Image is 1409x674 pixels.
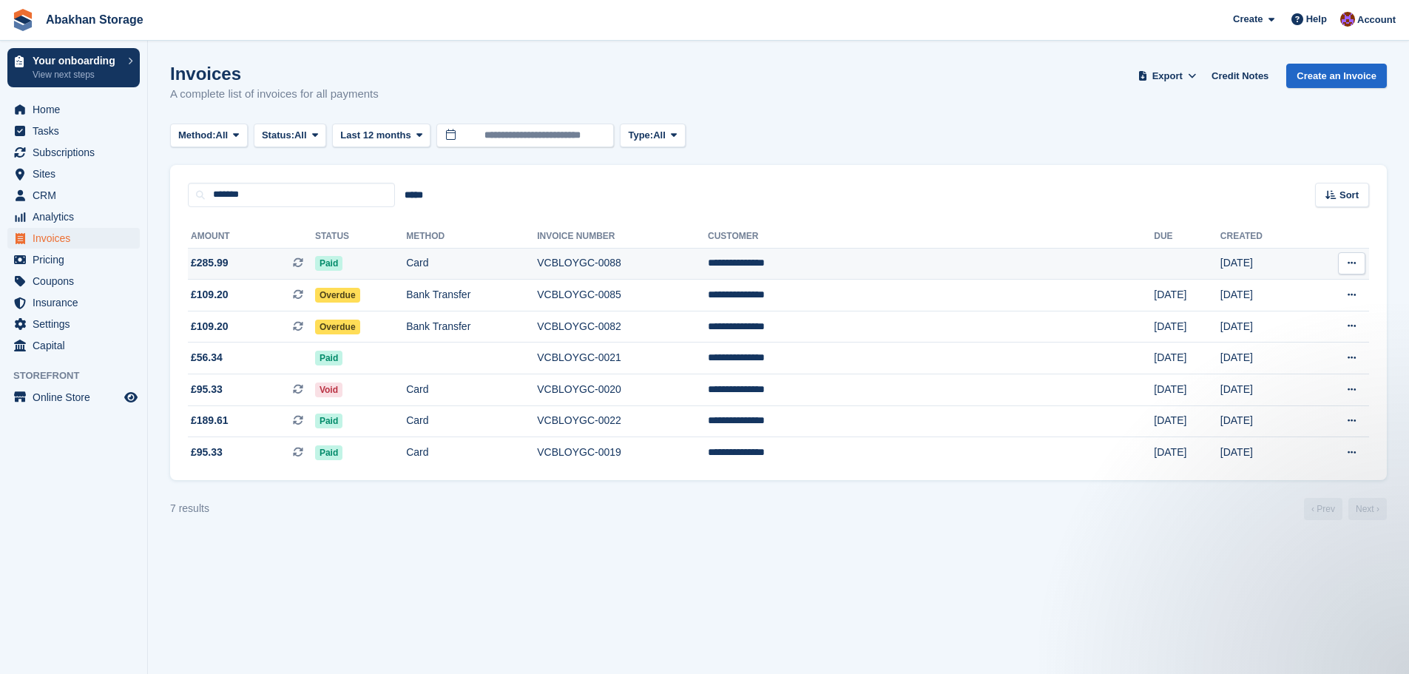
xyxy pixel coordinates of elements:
nav: Page [1301,498,1390,520]
a: menu [7,185,140,206]
a: menu [7,292,140,313]
button: Type: All [620,124,685,148]
span: CRM [33,185,121,206]
img: stora-icon-8386f47178a22dfd0bd8f6a31ec36ba5ce8667c1dd55bd0f319d3a0aa187defe.svg [12,9,34,31]
a: menu [7,228,140,249]
a: menu [7,99,140,120]
a: menu [7,387,140,408]
th: Method [406,225,537,249]
span: Void [315,383,342,397]
span: Overdue [315,320,360,334]
td: [DATE] [1220,248,1306,280]
th: Customer [708,225,1154,249]
a: menu [7,271,140,291]
span: Analytics [33,206,121,227]
span: Home [33,99,121,120]
span: Paid [315,445,342,460]
span: Method: [178,128,216,143]
span: Capital [33,335,121,356]
td: VCBLOYGC-0019 [537,437,708,468]
span: Online Store [33,387,121,408]
a: Preview store [122,388,140,406]
td: VCBLOYGC-0022 [537,405,708,437]
td: Card [406,374,537,406]
span: Insurance [33,292,121,313]
td: [DATE] [1154,280,1220,311]
img: William Abakhan [1340,12,1355,27]
td: VCBLOYGC-0021 [537,343,708,374]
span: Settings [33,314,121,334]
td: [DATE] [1154,374,1220,406]
span: Account [1357,13,1396,27]
td: [DATE] [1220,437,1306,468]
th: Status [315,225,406,249]
span: All [216,128,229,143]
span: Paid [315,414,342,428]
span: Last 12 months [340,128,410,143]
span: Export [1152,69,1183,84]
td: [DATE] [1154,311,1220,343]
td: VCBLOYGC-0082 [537,311,708,343]
span: Sites [33,164,121,184]
p: View next steps [33,68,121,81]
span: Paid [315,256,342,271]
td: VCBLOYGC-0020 [537,374,708,406]
span: All [294,128,307,143]
span: Subscriptions [33,142,121,163]
span: Help [1306,12,1327,27]
button: Method: All [170,124,248,148]
a: Your onboarding View next steps [7,48,140,87]
td: Bank Transfer [406,311,537,343]
td: VCBLOYGC-0088 [537,248,708,280]
span: Storefront [13,368,147,383]
span: £95.33 [191,445,223,460]
a: menu [7,121,140,141]
span: Coupons [33,271,121,291]
a: menu [7,314,140,334]
td: Card [406,437,537,468]
span: Overdue [315,288,360,303]
button: Status: All [254,124,326,148]
a: Previous [1304,498,1342,520]
a: Credit Notes [1206,64,1274,88]
span: Invoices [33,228,121,249]
td: [DATE] [1154,405,1220,437]
span: Sort [1339,188,1359,203]
th: Created [1220,225,1306,249]
td: VCBLOYGC-0085 [537,280,708,311]
th: Invoice Number [537,225,708,249]
a: Create an Invoice [1286,64,1387,88]
td: [DATE] [1220,405,1306,437]
a: menu [7,249,140,270]
span: £56.34 [191,350,223,365]
th: Amount [188,225,315,249]
span: £95.33 [191,382,223,397]
td: [DATE] [1220,374,1306,406]
td: Card [406,248,537,280]
td: Card [406,405,537,437]
h1: Invoices [170,64,379,84]
td: [DATE] [1154,343,1220,374]
span: £285.99 [191,255,229,271]
span: Create [1233,12,1263,27]
span: All [653,128,666,143]
span: Status: [262,128,294,143]
span: £109.20 [191,287,229,303]
a: menu [7,206,140,227]
a: Abakhan Storage [40,7,149,32]
span: £109.20 [191,319,229,334]
span: Type: [628,128,653,143]
span: Pricing [33,249,121,270]
a: menu [7,335,140,356]
td: [DATE] [1220,311,1306,343]
a: Next [1348,498,1387,520]
td: [DATE] [1220,343,1306,374]
button: Export [1135,64,1200,88]
td: [DATE] [1220,280,1306,311]
td: Bank Transfer [406,280,537,311]
td: [DATE] [1154,437,1220,468]
a: menu [7,142,140,163]
p: Your onboarding [33,55,121,66]
span: Tasks [33,121,121,141]
th: Due [1154,225,1220,249]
